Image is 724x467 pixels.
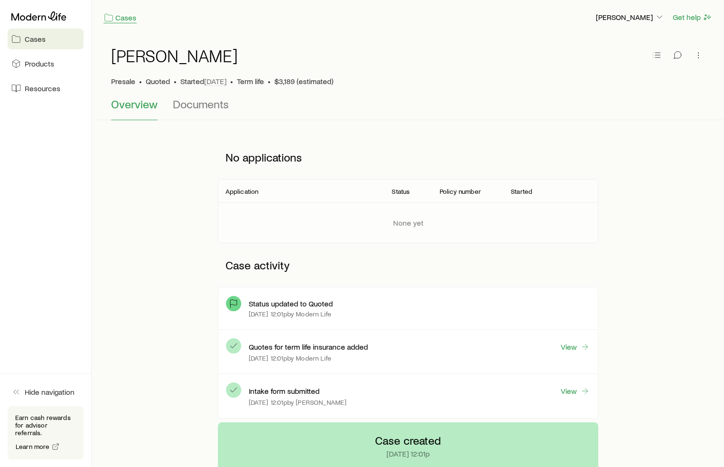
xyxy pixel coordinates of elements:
[25,34,46,44] span: Cases
[16,443,50,450] span: Learn more
[511,188,532,195] p: Started
[249,310,331,318] p: [DATE] 12:01p by Modern Life
[180,76,226,86] p: Started
[8,381,84,402] button: Hide navigation
[25,59,54,68] span: Products
[249,342,368,352] p: Quotes for term life insurance added
[230,76,233,86] span: •
[375,434,441,447] p: Case created
[218,251,599,279] p: Case activity
[560,386,590,396] a: View
[103,12,137,23] a: Cases
[111,97,705,120] div: Case details tabs
[218,143,599,172] p: No applications
[249,386,320,396] p: Intake form submitted
[204,76,226,86] span: [DATE]
[139,76,142,86] span: •
[440,188,481,195] p: Policy number
[392,188,410,195] p: Status
[173,97,229,111] span: Documents
[596,12,664,22] p: [PERSON_NAME]
[174,76,177,86] span: •
[393,218,423,228] p: None yet
[268,76,271,86] span: •
[146,76,170,86] span: Quoted
[111,97,158,111] span: Overview
[111,46,238,65] h1: [PERSON_NAME]
[237,76,264,86] span: Term life
[15,414,76,437] p: Earn cash rewards for advisor referrals.
[111,76,135,86] p: Presale
[249,354,331,362] p: [DATE] 12:01p by Modern Life
[8,406,84,459] div: Earn cash rewards for advisor referrals.Learn more
[25,84,60,93] span: Resources
[595,12,665,23] button: [PERSON_NAME]
[249,299,333,308] p: Status updated to Quoted
[8,29,84,49] a: Cases
[249,399,347,406] p: [DATE] 12:01p by [PERSON_NAME]
[25,387,75,397] span: Hide navigation
[274,76,333,86] span: $3,189 (estimated)
[8,78,84,99] a: Resources
[386,449,430,458] p: [DATE] 12:01p
[8,53,84,74] a: Products
[226,188,259,195] p: Application
[672,12,713,23] button: Get help
[560,342,590,352] a: View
